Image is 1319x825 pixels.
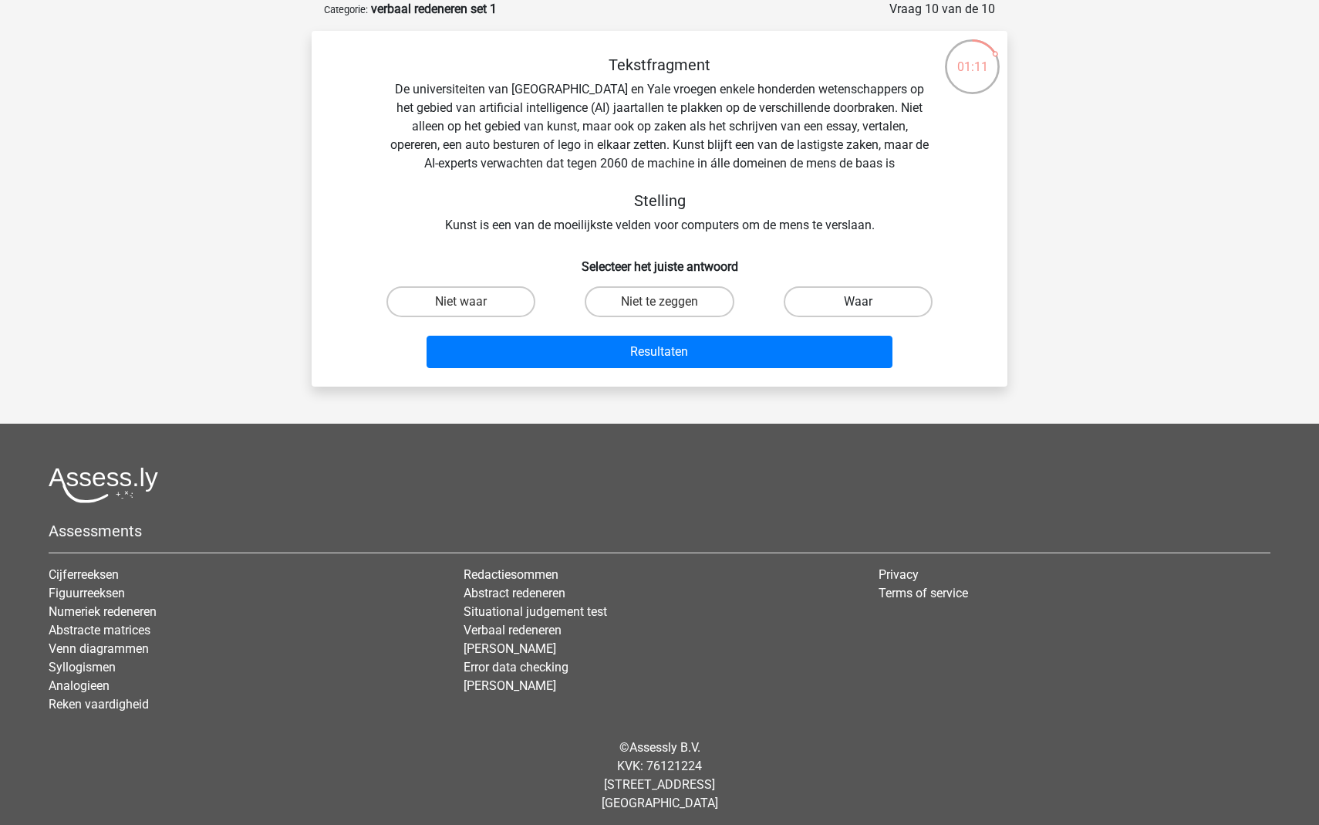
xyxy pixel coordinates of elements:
[49,586,125,600] a: Figuurreeksen
[49,567,119,582] a: Cijferreeksen
[879,586,968,600] a: Terms of service
[386,56,933,74] h5: Tekstfragment
[464,604,607,619] a: Situational judgement test
[371,2,497,16] strong: verbaal redeneren set 1
[879,567,919,582] a: Privacy
[49,641,149,656] a: Venn diagrammen
[629,740,700,755] a: Assessly B.V.
[37,726,1282,825] div: © KVK: 76121224 [STREET_ADDRESS] [GEOGRAPHIC_DATA]
[49,604,157,619] a: Numeriek redeneren
[464,641,556,656] a: [PERSON_NAME]
[464,678,556,693] a: [PERSON_NAME]
[943,38,1001,76] div: 01:11
[336,56,983,235] div: De universiteiten van [GEOGRAPHIC_DATA] en Yale vroegen enkele honderden wetenschappers op het ge...
[427,336,893,368] button: Resultaten
[464,623,562,637] a: Verbaal redeneren
[585,286,734,317] label: Niet te zeggen
[464,567,558,582] a: Redactiesommen
[464,660,568,675] a: Error data checking
[386,286,535,317] label: Niet waar
[386,191,933,210] h5: Stelling
[49,697,149,712] a: Reken vaardigheid
[49,467,158,503] img: Assessly logo
[49,623,150,637] a: Abstracte matrices
[336,247,983,274] h6: Selecteer het juiste antwoord
[49,660,116,675] a: Syllogismen
[324,4,368,15] small: Categorie:
[784,286,933,317] label: Waar
[464,586,565,600] a: Abstract redeneren
[49,522,1270,540] h5: Assessments
[49,678,110,693] a: Analogieen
